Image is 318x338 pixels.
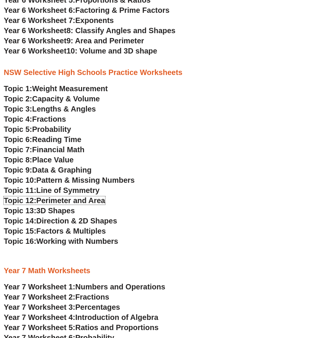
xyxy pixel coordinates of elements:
span: Lengths & Angles [32,105,96,113]
span: Year 6 Worksheet 7: [4,16,75,24]
span: Topic 13: [4,206,36,215]
a: Year 6 Worksheet10: Volume and 3D shape [4,47,157,55]
a: Year 6 Worksheet 6:Factoring & Prime Factors [4,6,170,14]
span: Year 7 Worksheet 3: [4,303,75,311]
span: Year 7 Worksheet 5: [4,323,75,332]
a: Year 7 Worksheet 2:Fractions [4,293,109,301]
a: Topic 8:Place Value [4,156,73,164]
span: Fractions [75,293,109,301]
span: Topic 10: [4,176,36,184]
a: Topic 4:Fractions [4,115,66,123]
h3: NSW Selective High Schools Practice Worksheets [4,67,314,77]
span: Topic 11: [4,186,36,194]
span: Capacity & Volume [32,95,100,103]
span: Topic 7: [4,145,32,154]
a: Topic 3:Lengths & Angles [4,105,96,113]
span: Year 7 Worksheet 2: [4,293,75,301]
span: Line of Symmetry [36,186,99,194]
a: Year 6 Worksheet9: Area and Perimeter [4,37,144,45]
span: Topic 5: [4,125,32,133]
span: Topic 15: [4,227,36,235]
span: Introduction of Algebra [75,313,158,321]
span: Numbers and Operations [75,283,165,291]
span: Year 6 Worksheet [4,37,66,45]
span: Topic 14: [4,217,36,225]
a: Topic 13:3D Shapes [4,206,75,215]
span: Weight Measurement [32,84,108,93]
span: Topic 16: [4,237,36,245]
span: Topic 9: [4,166,32,174]
a: Year 7 Worksheet 4:Introduction of Algebra [4,313,158,321]
a: Topic 12:Perimeter and Area [4,196,105,205]
a: Topic 14:Direction & 2D Shapes [4,217,117,225]
a: Topic 2:Capacity & Volume [4,95,100,103]
a: Topic 5:Probability [4,125,71,133]
span: Fractions [32,115,66,123]
a: Topic 7:Financial Math [4,145,84,154]
span: Topic 1: [4,84,32,93]
a: Topic 9:Data & Graphing [4,166,92,174]
span: Topic 2: [4,95,32,103]
span: Year 6 Worksheet [4,26,66,35]
span: 10: Volume and 3D shape [66,47,157,55]
span: Ratios and Proportions [75,323,159,332]
a: Year 7 Worksheet 1:Numbers and Operations [4,283,165,291]
span: Factors & Multiples [36,227,105,235]
span: Perimeter and Area [36,196,105,205]
span: Topic 12: [4,196,36,205]
span: Year 6 Worksheet [4,47,66,55]
a: Topic 15:Factors & Multiples [4,227,106,235]
span: Topic 3: [4,105,32,113]
span: Topic 6: [4,135,32,144]
span: Topic 4: [4,115,32,123]
a: Year 7 Worksheet 3:Percentages [4,303,120,311]
span: Year 7 Worksheet 4: [4,313,75,321]
span: Working with Numbers [36,237,118,245]
a: Topic 16:Working with Numbers [4,237,118,245]
span: Topic 8: [4,156,32,164]
span: Place Value [32,156,73,164]
span: 3D Shapes [36,206,75,215]
span: Data & Graphing [32,166,92,174]
span: Pattern & Missing Numbers [36,176,135,184]
iframe: Chat Widget [189,253,318,338]
span: Reading Time [32,135,81,144]
span: 9: Area and Perimeter [66,37,144,45]
a: Year 6 Worksheet 7:Exponents [4,16,114,24]
span: Probability [32,125,71,133]
span: Year 7 Worksheet 1: [4,283,75,291]
span: Factoring & Prime Factors [75,6,170,14]
a: Topic 1:Weight Measurement [4,84,108,93]
span: 8: Classify Angles and Shapes [66,26,175,35]
a: Topic 10:Pattern & Missing Numbers [4,176,135,184]
a: Year 7 Worksheet 5:Ratios and Proportions [4,323,159,332]
span: Direction & 2D Shapes [36,217,117,225]
span: Exponents [75,16,114,24]
span: Year 6 Worksheet 6: [4,6,75,14]
a: Topic 6:Reading Time [4,135,81,144]
h3: Year 7 Math Worksheets [4,266,314,275]
a: Topic 11:Line of Symmetry [4,186,99,194]
a: Year 6 Worksheet8: Classify Angles and Shapes [4,26,176,35]
span: Financial Math [32,145,84,154]
span: Percentages [75,303,120,311]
